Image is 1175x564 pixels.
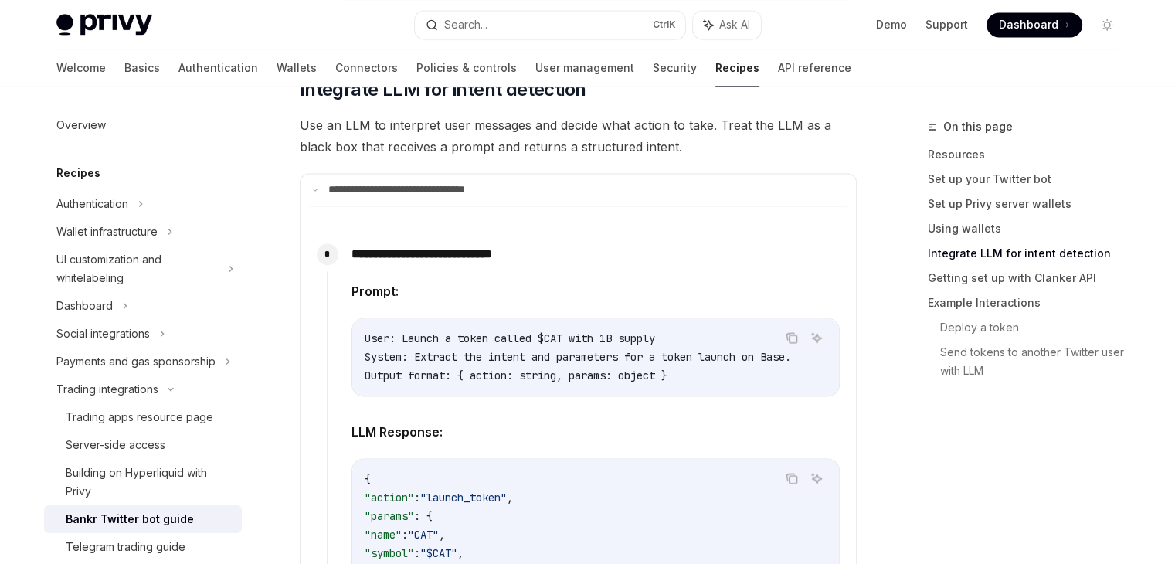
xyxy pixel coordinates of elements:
[365,491,414,505] span: "action"
[44,403,242,431] a: Trading apps resource page
[56,223,158,241] div: Wallet infrastructure
[876,17,907,32] a: Demo
[415,11,685,39] button: Search...CtrlK
[351,424,443,440] strong: LLM Response:
[277,49,317,87] a: Wallets
[457,546,464,560] span: ,
[365,472,371,486] span: {
[44,431,242,459] a: Server-side access
[928,290,1132,315] a: Example Interactions
[807,468,827,488] button: Ask AI
[535,49,634,87] a: User management
[365,331,655,345] span: User: Launch a token called $CAT with 1B supply
[66,436,165,454] div: Server-side access
[928,216,1132,241] a: Using wallets
[719,17,750,32] span: Ask AI
[782,328,802,348] button: Copy the contents from the code block
[56,250,219,287] div: UI customization and whitelabeling
[178,49,258,87] a: Authentication
[56,380,158,399] div: Trading integrations
[999,17,1058,32] span: Dashboard
[943,117,1013,136] span: On this page
[56,297,113,315] div: Dashboard
[987,12,1082,37] a: Dashboard
[44,505,242,533] a: Bankr Twitter bot guide
[44,533,242,561] a: Telegram trading guide
[416,49,517,87] a: Policies & controls
[414,509,433,523] span: : {
[653,19,676,31] span: Ctrl K
[444,15,487,34] div: Search...
[56,49,106,87] a: Welcome
[300,77,586,102] span: Integrate LLM for intent detection
[56,116,106,134] div: Overview
[300,114,857,158] span: Use an LLM to interpret user messages and decide what action to take. Treat the LLM as a black bo...
[715,49,759,87] a: Recipes
[66,510,194,528] div: Bankr Twitter bot guide
[928,142,1132,167] a: Resources
[928,266,1132,290] a: Getting set up with Clanker API
[66,464,233,501] div: Building on Hyperliquid with Privy
[507,491,513,505] span: ,
[414,491,420,505] span: :
[940,315,1132,340] a: Deploy a token
[807,328,827,348] button: Ask AI
[408,528,439,542] span: "CAT"
[782,468,802,488] button: Copy the contents from the code block
[335,49,398,87] a: Connectors
[66,408,213,426] div: Trading apps resource page
[66,538,185,556] div: Telegram trading guide
[414,546,420,560] span: :
[420,546,457,560] span: "$CAT"
[351,284,399,299] strong: Prompt:
[928,167,1132,192] a: Set up your Twitter bot
[56,14,152,36] img: light logo
[1095,12,1119,37] button: Toggle dark mode
[56,164,100,182] h5: Recipes
[928,192,1132,216] a: Set up Privy server wallets
[124,49,160,87] a: Basics
[56,352,216,371] div: Payments and gas sponsorship
[365,546,414,560] span: "symbol"
[940,340,1132,383] a: Send tokens to another Twitter user with LLM
[928,241,1132,266] a: Integrate LLM for intent detection
[420,491,507,505] span: "launch_token"
[365,369,667,382] span: Output format: { action: string, params: object }
[56,324,150,343] div: Social integrations
[365,528,402,542] span: "name"
[693,11,761,39] button: Ask AI
[402,528,408,542] span: :
[653,49,697,87] a: Security
[365,350,791,364] span: System: Extract the intent and parameters for a token launch on Base.
[44,111,242,139] a: Overview
[365,509,414,523] span: "params"
[56,195,128,213] div: Authentication
[778,49,851,87] a: API reference
[439,528,445,542] span: ,
[44,459,242,505] a: Building on Hyperliquid with Privy
[925,17,968,32] a: Support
